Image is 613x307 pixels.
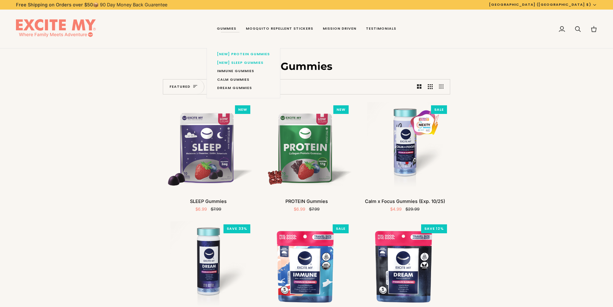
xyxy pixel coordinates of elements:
product-grid-item: PROTEIN Gummies [261,102,352,213]
span: $6.99 [195,206,207,212]
span: Mission Driven [323,26,356,31]
span: $6.99 [294,206,305,212]
span: [NEW] SLEEP Gummies [217,60,270,65]
product-grid-item-variant: Default Title [261,102,352,193]
button: Show 4 products per row [436,79,450,94]
span: $7.99 [309,206,320,212]
p: Calm x Focus Gummies (Exp. 10/25) [365,198,445,205]
a: PROTEIN Gummies [261,195,352,213]
a: SLEEP Gummies [163,102,254,193]
button: Sort [163,79,204,94]
span: Featured [170,84,190,90]
a: Calm x Focus Gummies (Exp. 10/25) [359,102,450,193]
button: [GEOGRAPHIC_DATA] ([GEOGRAPHIC_DATA] $) [484,2,602,7]
a: [NEW] Protein Gummies [217,50,270,58]
span: Testimonials [366,26,396,31]
img: EXCITE MY® [16,19,96,39]
span: DREAM Gummies [217,86,270,91]
a: [NEW] SLEEP Gummies [217,59,270,67]
a: Gummies [212,10,241,49]
span: CALM Gummies [217,77,270,82]
span: IMMUNE Gummies [217,69,270,74]
p: PROTEIN Gummies [285,198,328,205]
a: PROTEIN Gummies [261,102,352,193]
a: SLEEP Gummies [163,195,254,213]
div: NEW [333,105,349,114]
div: SALE [333,224,349,233]
a: Calm x Focus Gummies (Exp. 10/25) [359,195,450,213]
span: $7.99 [211,206,221,212]
div: NEW [235,105,250,114]
span: Mosquito Repellent Stickers [246,26,314,31]
span: $4.99 [390,206,402,212]
p: 📦 90 Day Money Back Guarentee [16,1,167,8]
button: Show 3 products per row [425,79,436,94]
h1: Gummies [163,60,450,73]
div: Gummies [NEW] Protein Gummies [NEW] SLEEP Gummies IMMUNE Gummies CALM Gummies DREAM Gummies [212,10,241,49]
a: CALM Gummies [217,76,270,84]
a: Mission Driven [318,10,361,49]
span: $29.99 [405,206,420,212]
p: SLEEP Gummies [190,198,227,205]
div: Save 33% [223,224,250,233]
a: Testimonials [361,10,401,49]
div: Save 12% [421,224,447,233]
a: DREAM Gummies [217,84,270,92]
div: SALE [431,105,447,114]
a: IMMUNE Gummies [217,67,270,75]
product-grid-item-variant: Default Title [163,102,254,193]
product-grid-item: Calm x Focus Gummies (Exp. 10/25) [359,102,450,213]
span: [NEW] Protein Gummies [217,52,270,57]
button: Show 2 products per row [414,79,425,94]
product-grid-item-variant: Default Title [359,102,450,193]
a: Mosquito Repellent Stickers [241,10,318,49]
strong: Free Shipping on Orders over $50 [16,2,93,7]
product-grid-item: SLEEP Gummies [163,102,254,213]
